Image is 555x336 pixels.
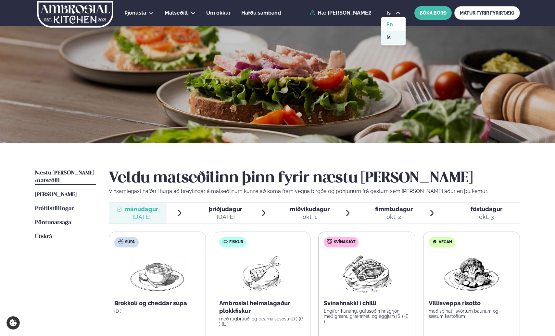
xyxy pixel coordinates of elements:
[35,219,71,227] a: Pöntunarsaga
[35,170,94,184] span: Næstu [PERSON_NAME] matseðill
[35,191,77,199] a: [PERSON_NAME]
[241,253,283,294] img: fish.png
[35,205,74,213] a: Prófílstillingar
[35,234,52,239] span: Útskrá
[219,299,305,315] p: Ambrosial heimalagaður plokkfiskur
[129,253,186,294] img: Soup.png
[35,169,96,185] a: Næstu [PERSON_NAME] matseðill
[439,240,452,245] span: Vegan
[443,253,500,294] img: Vegan.png
[165,9,188,17] a: Matseðill
[125,240,135,245] span: Súpa
[375,206,413,212] span: fimmtudagur
[429,299,515,307] p: Villisveppa risotto
[381,31,406,44] a: is
[386,10,393,16] span: is
[114,308,200,314] p: (D )
[118,239,123,244] img: soup.svg
[414,6,452,20] button: BÓKA BORÐ
[229,240,243,245] span: Fiskur
[381,18,406,31] a: en
[222,239,228,244] img: fish.svg
[35,192,77,198] span: [PERSON_NAME]
[206,9,231,17] a: Um okkur
[290,206,330,212] span: miðvikudagur
[206,10,231,16] span: Um okkur
[241,10,281,16] span: Hafðu samband
[35,220,71,225] span: Pöntunarsaga
[334,240,355,245] span: Svínakjöt
[375,213,413,221] div: okt. 2
[209,213,242,221] div: [DATE]
[6,316,20,330] a: Cookie settings
[454,6,520,20] a: MATUR FYRIR FYRIRTÆKI
[35,206,74,211] span: Prófílstillingar
[324,308,410,324] p: Engifer, hunang, gufusoðin hrísgrjón með grænu grænmeti og eggjum (S ) (E )
[327,239,332,244] img: pork.svg
[109,187,520,195] p: Vinsamlegast hafðu í huga að breytingar á matseðlinum kunna að koma fram vegna birgða og pöntunum...
[432,239,437,244] img: Vegan.svg
[429,308,515,319] p: með spínati, svörtum baunum og sætum kartöflum
[471,213,502,221] div: okt. 3
[471,206,502,212] span: föstudagur
[125,213,158,221] div: [DATE]
[114,299,200,307] p: Brokkolí og cheddar súpa
[109,169,520,187] h2: Veldu matseðilinn þinn fyrir næstu [PERSON_NAME]
[124,9,146,17] a: Þjónusta
[124,10,146,16] span: Þjónusta
[165,10,188,16] span: Matseðill
[324,299,410,307] p: Svínahnakki í chilli
[290,213,330,221] div: okt. 1
[209,206,242,212] span: þriðjudagur
[241,9,281,17] a: Hafðu samband
[310,10,372,16] a: Hæ [PERSON_NAME]!
[381,10,406,16] button: is
[36,1,114,28] img: logo
[338,253,396,294] img: Pork-Meat.png
[125,206,158,212] span: mánudagur
[35,233,52,241] a: Útskrá
[219,316,305,327] p: með rúgbrauði og bearnaisesósu (D ) (G ) (E )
